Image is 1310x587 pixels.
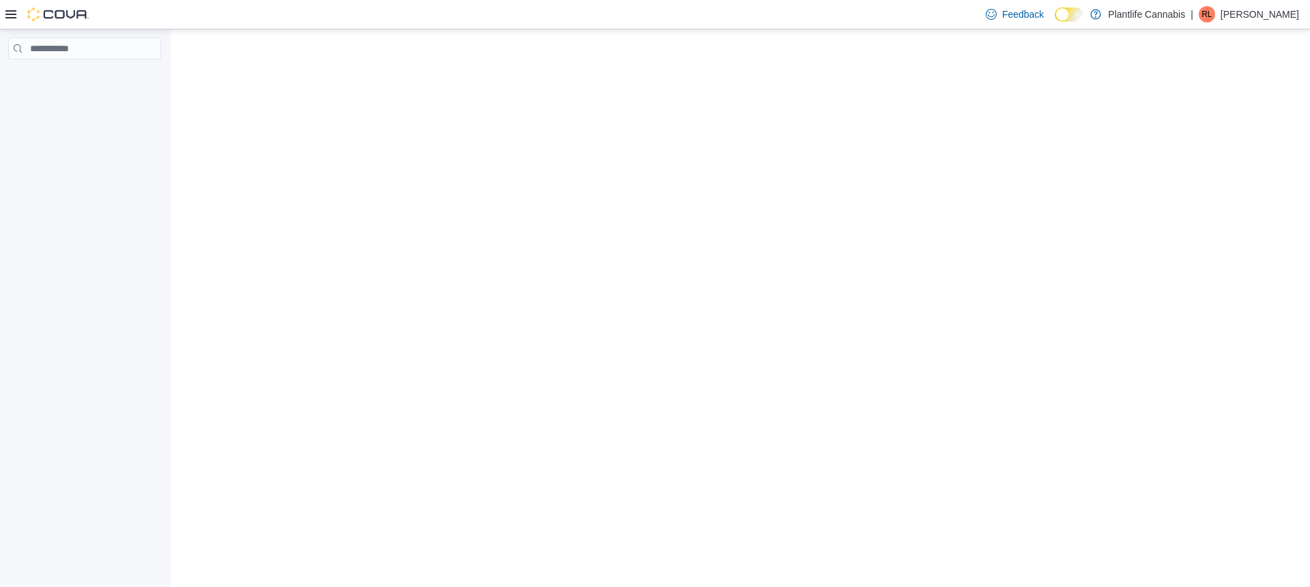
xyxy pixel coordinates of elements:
[1191,6,1193,23] p: |
[980,1,1049,28] a: Feedback
[1201,6,1212,23] span: RL
[1055,8,1083,22] input: Dark Mode
[8,62,161,95] nav: Complex example
[1199,6,1215,23] div: Rob Loree
[1002,8,1044,21] span: Feedback
[1221,6,1299,23] p: [PERSON_NAME]
[1055,22,1055,23] span: Dark Mode
[27,8,89,21] img: Cova
[1108,6,1185,23] p: Plantlife Cannabis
